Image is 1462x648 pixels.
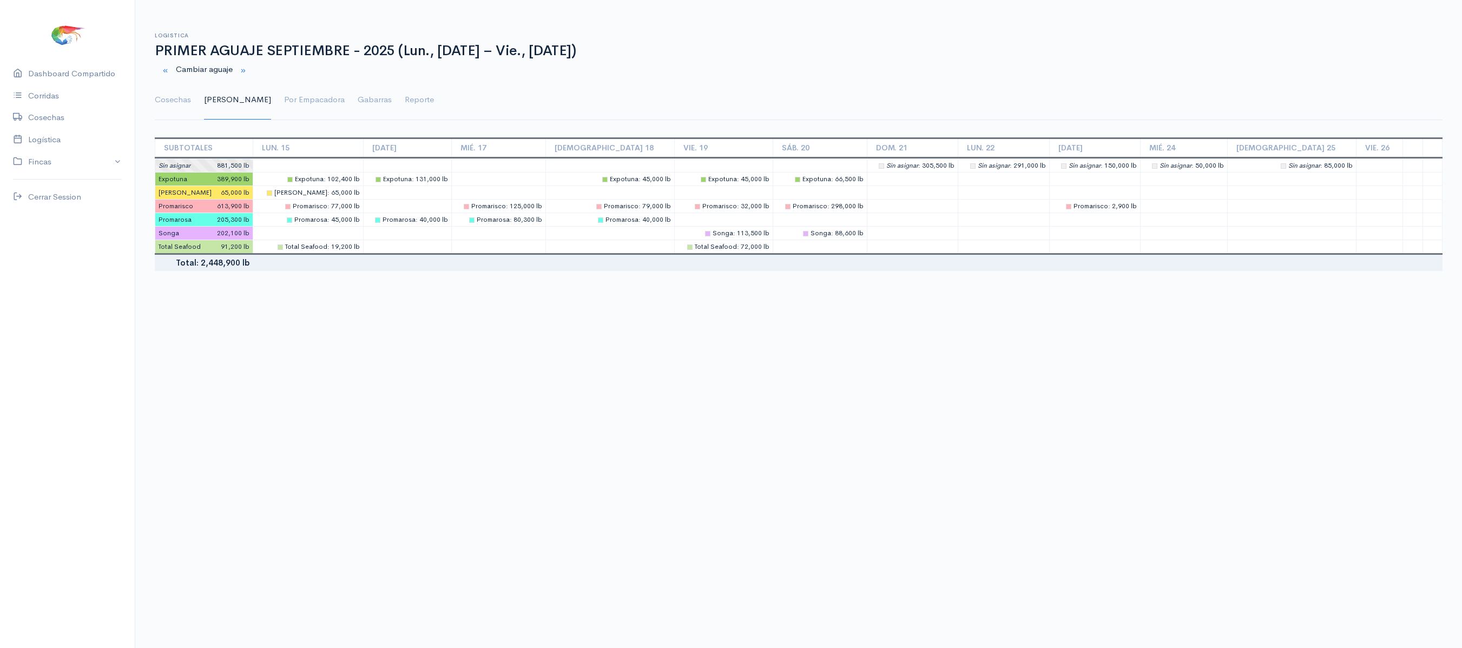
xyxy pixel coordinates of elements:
span: : 80,300 lb [469,215,542,224]
span: Promarisco [604,202,638,210]
span: Expotuna [610,175,638,183]
span: : 77,000 lb [285,202,360,210]
span: Total Seafood [159,242,201,252]
td: Vie. 26 [1356,138,1403,157]
span: 881,500 lb [217,161,249,170]
span: : 88,600 lb [803,229,864,237]
span: : 50,000 lb [1152,161,1224,170]
span: Sin asignar [1069,161,1101,170]
span: [PERSON_NAME] [159,188,212,197]
td: Mié. 24 [1141,138,1228,157]
td: Subtotales [155,138,253,157]
span: Promarosa [294,215,327,224]
span: Total Seafood [285,242,327,251]
span: Sin asignar [159,161,190,170]
span: Expotuna [383,175,412,183]
td: [DEMOGRAPHIC_DATA] 18 [545,138,674,157]
span: Promarisco [293,202,327,210]
span: : 2,900 lb [1066,202,1137,210]
span: : 113,500 lb [705,229,769,237]
span: : 79,000 lb [596,202,671,210]
span: [PERSON_NAME] [274,188,327,197]
span: : 45,000 lb [602,175,671,183]
span: Promarisco [793,202,827,210]
td: Sáb. 20 [773,138,867,157]
span: : 19,200 lb [278,242,360,251]
span: Sin asignar [1160,161,1191,170]
span: 613,900 lb [217,201,249,211]
span: Expotuna [295,175,324,183]
span: Expotuna [708,175,737,183]
span: 65,000 lb [221,188,249,197]
h6: Logistica [155,32,1443,38]
div: Cambiar aguaje [148,59,1449,81]
span: : 85,000 lb [1281,161,1353,170]
span: : 72,000 lb [687,242,769,251]
span: : 125,000 lb [464,202,542,210]
span: Sin asignar [1288,161,1320,170]
a: Gabarras [358,81,392,120]
span: : 40,000 lb [375,215,448,224]
a: Por Empacadora [284,81,345,120]
span: Expotuna [159,174,187,184]
span: Songa [159,228,179,238]
span: : 65,000 lb [267,188,360,197]
span: Promarisco [1074,202,1108,210]
span: 91,200 lb [221,242,249,252]
td: Lun. 22 [958,138,1050,157]
td: Mié. 17 [451,138,545,157]
span: : 40,000 lb [598,215,671,224]
span: Expotuna [802,175,831,183]
span: : 131,000 lb [376,175,448,183]
span: : 45,000 lb [287,215,360,224]
span: : 291,000 lb [970,161,1046,170]
a: [PERSON_NAME] [204,81,271,120]
span: 202,100 lb [217,228,249,238]
td: Total: 2,448,900 lb [155,255,253,271]
span: 389,900 lb [217,174,249,184]
h1: PRIMER AGUAJE SEPTIEMBRE - 2025 (Lun., [DATE] – Vie., [DATE]) [155,43,1443,59]
span: Promarisco [702,202,737,210]
span: : 66,500 lb [795,175,864,183]
a: Reporte [405,81,434,120]
td: [DATE] [1049,138,1141,157]
td: Lun. 15 [253,138,363,157]
span: Sin asignar [886,161,918,170]
span: Promarisco [159,201,193,211]
span: : 102,400 lb [287,175,360,183]
span: Promarosa [159,215,192,224]
span: : 150,000 lb [1061,161,1137,170]
td: Vie. 19 [674,138,773,157]
span: 205,300 lb [217,215,249,224]
span: Promarosa [383,215,416,224]
td: [DEMOGRAPHIC_DATA] 25 [1228,138,1356,157]
span: Promarosa [477,215,510,224]
span: Songa [811,229,831,237]
span: Sin asignar [978,161,1010,170]
span: Total Seafood [695,242,737,251]
span: : 32,000 lb [695,202,769,210]
span: Promarosa [605,215,638,224]
a: Cosechas [155,81,191,120]
span: Promarisco [471,202,506,210]
td: [DATE] [363,138,451,157]
span: : 45,000 lb [701,175,769,183]
td: Dom. 21 [867,138,958,157]
span: Songa [713,229,733,237]
span: : 305,500 lb [879,161,954,170]
span: : 298,000 lb [785,202,864,210]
